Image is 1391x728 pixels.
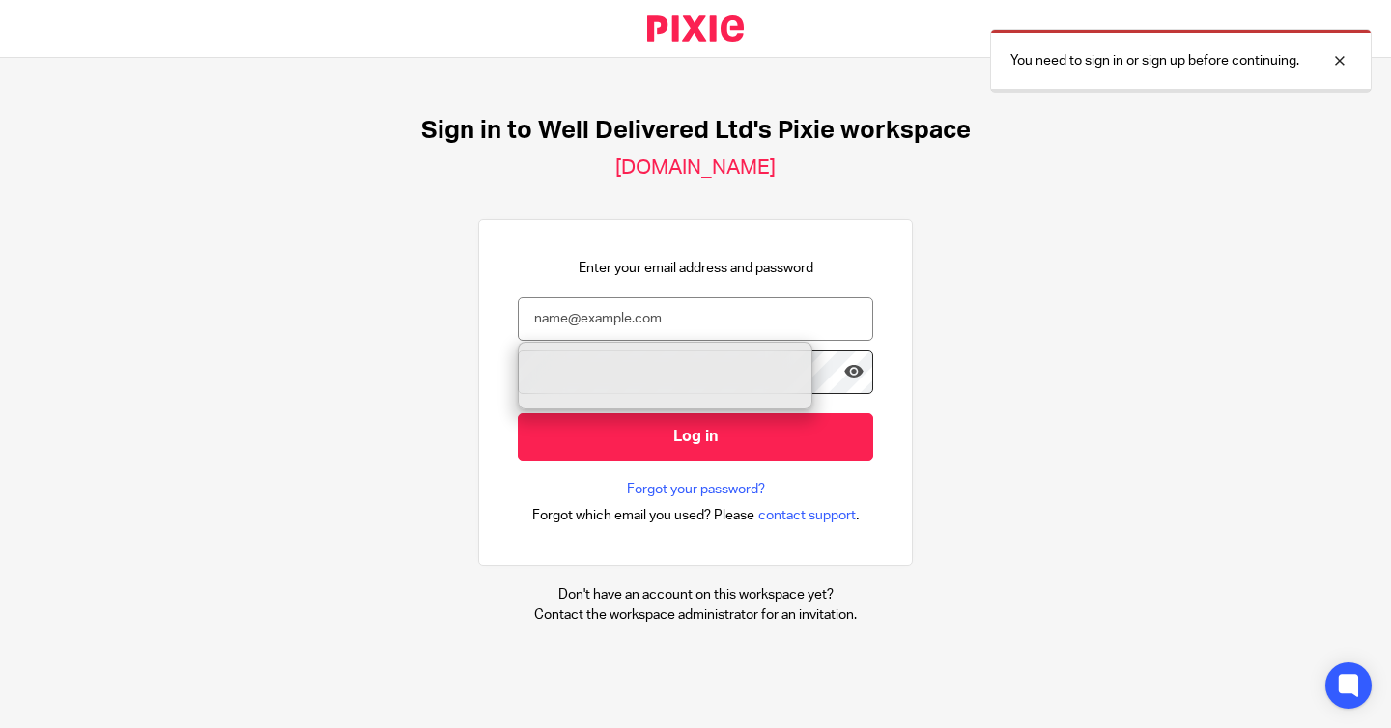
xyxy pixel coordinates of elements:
span: contact support [758,506,856,525]
p: Contact the workspace administrator for an invitation. [534,605,857,625]
p: You need to sign in or sign up before continuing. [1010,51,1299,70]
input: name@example.com [518,297,873,341]
div: . [532,504,860,526]
h1: Sign in to Well Delivered Ltd's Pixie workspace [421,116,971,146]
input: Log in [518,413,873,461]
h2: [DOMAIN_NAME] [615,155,776,181]
p: Enter your email address and password [579,259,813,278]
a: Forgot your password? [627,480,765,499]
p: Don't have an account on this workspace yet? [534,585,857,604]
span: Forgot which email you used? Please [532,506,754,525]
